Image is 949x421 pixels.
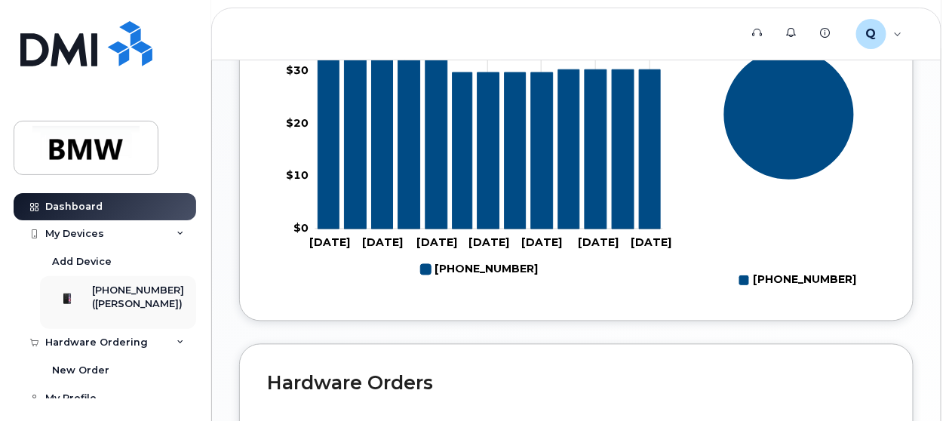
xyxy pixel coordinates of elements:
[846,19,913,49] div: QTE7132
[421,257,539,282] g: 864-696-1736
[309,236,350,250] tspan: [DATE]
[723,50,855,181] g: Series
[421,257,539,282] g: Legend
[293,222,309,235] tspan: $0
[739,269,856,293] g: Legend
[631,236,672,250] tspan: [DATE]
[267,372,886,395] h2: Hardware Orders
[723,50,857,294] g: Chart
[286,63,309,77] tspan: $30
[522,236,563,250] tspan: [DATE]
[416,236,457,250] tspan: [DATE]
[866,25,877,43] span: Q
[883,355,938,410] iframe: Messenger Launcher
[468,236,509,250] tspan: [DATE]
[286,169,309,183] tspan: $10
[363,236,404,250] tspan: [DATE]
[286,116,309,130] tspan: $20
[579,236,619,250] tspan: [DATE]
